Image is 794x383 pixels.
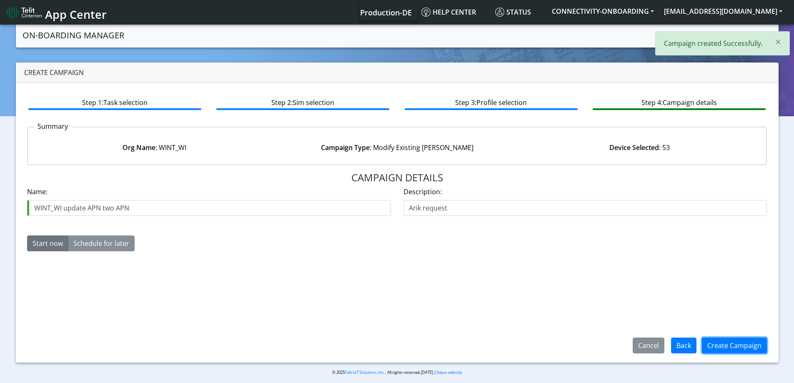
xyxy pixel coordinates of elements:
img: logo-telit-cinterion-gw-new.png [7,6,42,19]
a: Help center [418,4,492,20]
button: [EMAIL_ADDRESS][DOMAIN_NAME] [659,4,787,19]
span: Status [495,8,531,17]
a: Your current platform instance [360,4,411,20]
span: × [775,35,781,48]
span: Help center [421,8,476,17]
a: App Center [7,3,105,21]
p: Campaign created Successfully. [664,38,763,48]
button: Close [767,32,789,52]
a: Status [492,4,547,20]
span: App Center [45,7,107,22]
img: knowledge.svg [421,8,431,17]
img: status.svg [495,8,504,17]
button: CONNECTIVITY-ONBOARDING [547,4,659,19]
span: Production-DE [360,8,412,18]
